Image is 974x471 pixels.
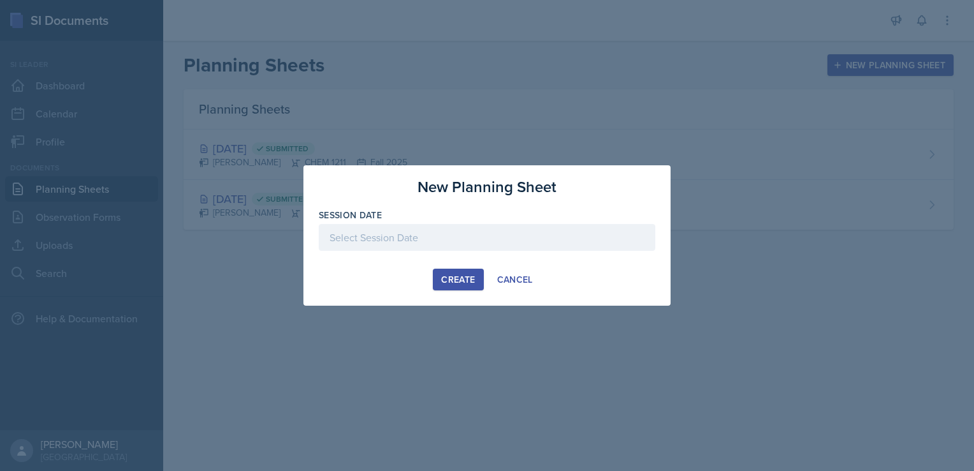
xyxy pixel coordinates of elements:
button: Create [433,269,483,290]
div: Create [441,274,475,285]
label: Session Date [319,209,382,221]
button: Cancel [489,269,541,290]
h3: New Planning Sheet [418,176,556,198]
div: Cancel [497,274,533,285]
